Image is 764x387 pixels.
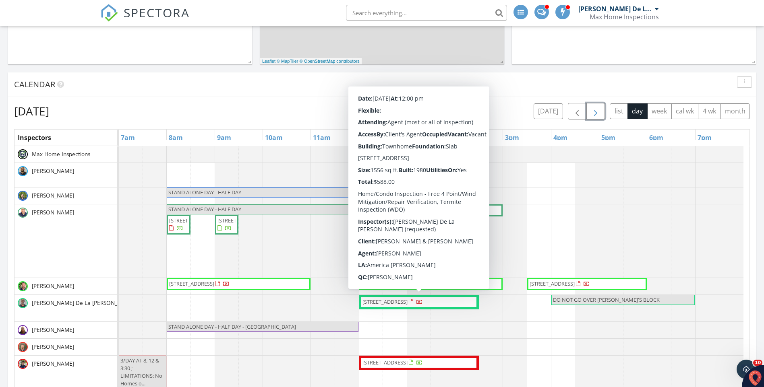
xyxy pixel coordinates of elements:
span: Inspectors [18,133,51,142]
span: STAND ALONE DAY - HALF DAY [168,206,241,213]
button: list [610,103,628,119]
div: | [260,58,362,65]
iframe: Intercom live chat [737,360,756,379]
button: cal wk [671,103,699,119]
button: week [647,103,672,119]
a: 6pm [647,131,665,144]
a: 5pm [599,131,617,144]
span: [STREET_ADDRESS] [530,280,575,287]
img: alejandrollarena.jpg [18,191,28,201]
span: [STREET_ADDRESS] [361,280,406,287]
span: [PERSON_NAME] [30,360,76,368]
a: SPECTORA [100,11,190,28]
span: SPECTORA [124,4,190,21]
a: 8am [167,131,185,144]
a: 10am [263,131,285,144]
button: [DATE] [534,103,563,119]
img: img_0254min.jpg [18,325,28,335]
div: [PERSON_NAME] De La [PERSON_NAME] [578,5,653,13]
a: © OpenStreetMap contributors [300,59,360,64]
img: screenshot_20250418_163926.png [18,149,28,159]
span: [PERSON_NAME] De La [PERSON_NAME] [30,299,136,307]
span: [STREET_ADDRESS] [362,298,408,305]
span: [STREET_ADDRESS] [361,165,406,172]
input: Search everything... [346,5,507,21]
div: Max Home Inspections [590,13,659,21]
span: STAND ALONE DAY - HALF DAY [168,189,241,196]
span: 10 [753,360,762,366]
span: [PERSON_NAME] [30,191,76,200]
span: [PERSON_NAME] [30,326,76,334]
a: 4pm [551,131,569,144]
button: month [720,103,750,119]
span: [STREET_ADDRESS] [169,217,214,224]
span: Calendar [14,79,55,90]
span: Max Home Inspections [30,150,92,158]
a: 12pm [359,131,381,144]
span: [STREET_ADDRESS] [361,206,406,214]
span: [PERSON_NAME] [30,208,76,216]
img: screenshot_20240521_135947.png [18,281,28,291]
span: [STREET_ADDRESS] [217,217,263,224]
span: [STREET_ADDRESS] [169,280,214,287]
span: [STREET_ADDRESS] [362,359,408,366]
a: 7am [119,131,137,144]
button: 4 wk [698,103,721,119]
span: [PERSON_NAME] [30,343,76,351]
a: © MapTiler [277,59,298,64]
button: Next day [586,103,605,119]
span: STAND ALONE DAY - HALF DAY - [GEOGRAPHIC_DATA] [168,323,296,330]
h2: [DATE] [14,103,49,119]
a: 3pm [503,131,521,144]
a: 1pm [407,131,425,144]
span: [PERSON_NAME] [30,282,76,290]
a: Leaflet [262,59,275,64]
a: 9am [215,131,233,144]
a: 2pm [455,131,473,144]
span: DO NOT GO OVER [PERSON_NAME]'S BLOCK [553,296,660,303]
a: 11am [311,131,333,144]
img: The Best Home Inspection Software - Spectora [100,4,118,22]
img: img_2117minmin_2min.jpg [18,166,28,176]
span: [PERSON_NAME] [30,167,76,175]
img: 20240517_115644.jpg [18,342,28,352]
img: 20250307_102244_1.jpg [18,359,28,369]
a: 7pm [696,131,714,144]
button: day [627,103,648,119]
img: 20230630_181745min.jpg [18,298,28,308]
button: Previous day [568,103,587,119]
img: 20230703_153618min_1.jpg [18,208,28,218]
